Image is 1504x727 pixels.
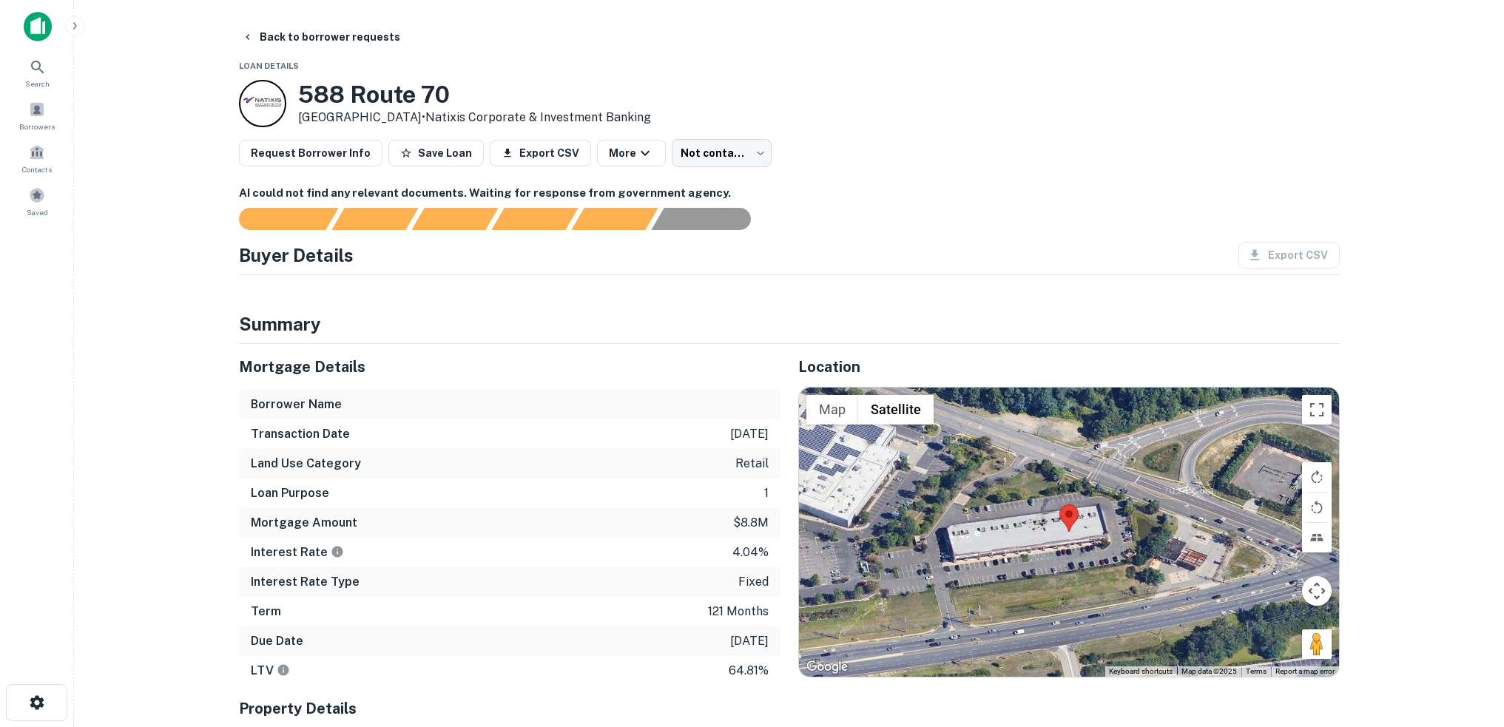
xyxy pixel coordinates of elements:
[19,121,55,132] span: Borrowers
[738,573,769,591] p: fixed
[1302,462,1332,492] button: Rotate map clockwise
[1302,395,1332,425] button: Toggle fullscreen view
[672,139,772,167] div: Not contacted
[730,425,769,443] p: [DATE]
[331,208,418,230] div: Your request is received and processing...
[239,140,382,166] button: Request Borrower Info
[1246,667,1267,675] a: Terms (opens in new tab)
[1302,629,1332,659] button: Drag Pegman onto the map to open Street View
[239,697,780,720] h5: Property Details
[4,181,70,221] a: Saved
[251,514,357,532] h6: Mortgage Amount
[25,78,50,89] span: Search
[1430,609,1504,680] iframe: Chat Widget
[251,603,281,621] h6: Term
[239,311,1340,337] h4: Summary
[251,573,360,591] h6: Interest Rate Type
[1302,576,1332,606] button: Map camera controls
[806,395,858,425] button: Show street map
[729,662,769,680] p: 64.81%
[221,208,332,230] div: Sending borrower request to AI...
[4,138,70,178] a: Contacts
[251,425,350,443] h6: Transaction Date
[27,206,48,218] span: Saved
[411,208,498,230] div: Documents found, AI parsing details...
[491,208,578,230] div: Principals found, AI now looking for contact information...
[239,61,299,70] span: Loan Details
[1275,667,1335,675] a: Report a map error
[425,110,651,124] a: Natixis Corporate & Investment Banking
[1302,523,1332,552] button: Tilt map
[1181,667,1237,675] span: Map data ©2025
[298,81,651,109] h3: 588 route 70
[22,163,52,175] span: Contacts
[239,356,780,378] h5: Mortgage Details
[24,12,52,41] img: capitalize-icon.png
[251,484,329,502] h6: Loan Purpose
[858,395,934,425] button: Show satellite imagery
[251,662,290,680] h6: LTV
[732,544,769,561] p: 4.04%
[277,663,290,677] svg: LTVs displayed on the website are for informational purposes only and may be reported incorrectly...
[803,657,852,677] img: Google
[1109,666,1173,677] button: Keyboard shortcuts
[239,185,1340,202] h6: AI could not find any relevant documents. Waiting for response from government agency.
[4,53,70,92] a: Search
[490,140,591,166] button: Export CSV
[1302,493,1332,522] button: Rotate map counterclockwise
[298,109,651,126] p: [GEOGRAPHIC_DATA] •
[251,544,344,561] h6: Interest Rate
[4,95,70,135] a: Borrowers
[730,632,769,650] p: [DATE]
[764,484,769,502] p: 1
[388,140,484,166] button: Save Loan
[733,514,769,532] p: $8.8m
[331,545,344,558] svg: The interest rates displayed on the website are for informational purposes only and may be report...
[708,603,769,621] p: 121 months
[251,455,361,473] h6: Land Use Category
[251,632,303,650] h6: Due Date
[236,24,406,50] button: Back to borrower requests
[803,657,852,677] a: Open this area in Google Maps (opens a new window)
[571,208,658,230] div: Principals found, still searching for contact information. This may take time...
[597,140,666,166] button: More
[798,356,1340,378] h5: Location
[652,208,769,230] div: AI fulfillment process complete.
[735,455,769,473] p: retail
[251,396,342,413] h6: Borrower Name
[239,242,354,268] h4: Buyer Details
